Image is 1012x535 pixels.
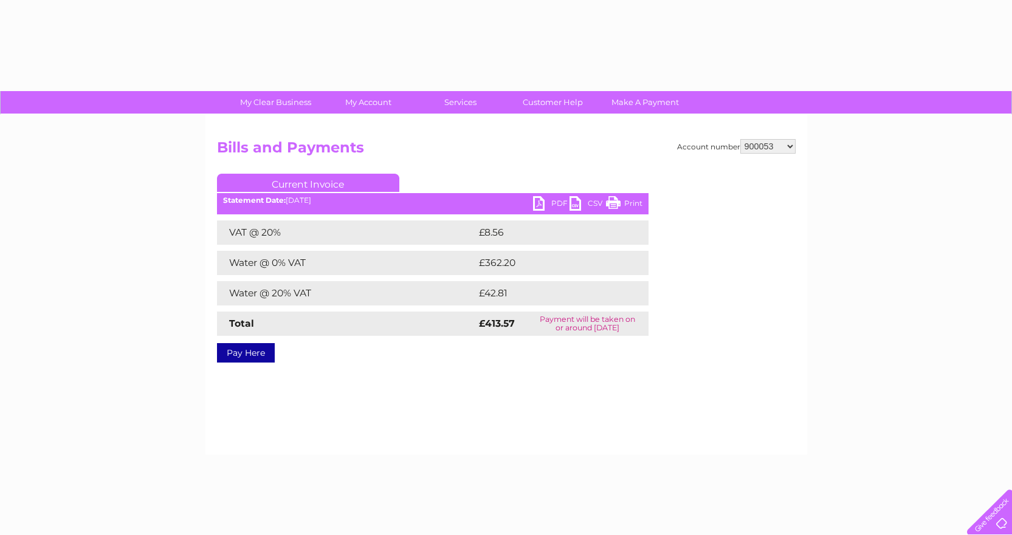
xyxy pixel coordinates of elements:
[570,196,606,214] a: CSV
[225,91,326,114] a: My Clear Business
[595,91,695,114] a: Make A Payment
[217,174,399,192] a: Current Invoice
[677,139,796,154] div: Account number
[217,343,275,363] a: Pay Here
[476,281,623,305] td: £42.81
[217,220,476,245] td: VAT @ 20%
[606,196,642,214] a: Print
[503,91,603,114] a: Customer Help
[223,196,286,205] b: Statement Date:
[318,91,418,114] a: My Account
[479,318,515,329] strong: £413.57
[476,220,620,245] td: £8.56
[217,251,476,275] td: Water @ 0% VAT
[410,91,511,114] a: Services
[476,251,627,275] td: £362.20
[229,318,254,329] strong: Total
[217,281,476,305] td: Water @ 20% VAT
[217,196,649,205] div: [DATE]
[526,312,649,336] td: Payment will be taken on or around [DATE]
[217,139,796,162] h2: Bills and Payments
[533,196,570,214] a: PDF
